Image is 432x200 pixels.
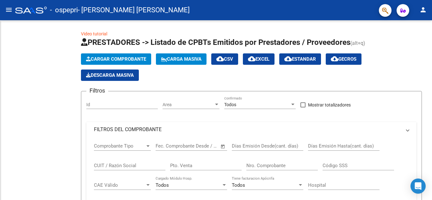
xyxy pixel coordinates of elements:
[86,72,134,78] span: Descarga Masiva
[50,3,78,17] span: - ospepri
[243,53,275,65] button: EXCEL
[331,56,356,62] span: Gecros
[86,122,417,137] mat-expansion-panel-header: FILTROS DEL COMPROBANTE
[410,179,426,194] div: Open Intercom Messenger
[86,86,108,95] h3: Filtros
[81,38,350,47] span: PRESTADORES -> Listado de CPBTs Emitidos por Prestadores / Proveedores
[94,126,401,133] mat-panel-title: FILTROS DEL COMPROBANTE
[187,143,218,149] input: Fecha fin
[308,101,351,109] span: Mostrar totalizadores
[284,55,292,63] mat-icon: cloud_download
[419,6,427,14] mat-icon: person
[156,182,169,188] span: Todos
[5,6,13,14] mat-icon: menu
[326,53,361,65] button: Gecros
[156,53,207,65] button: Carga Masiva
[81,70,139,81] button: Descarga Masiva
[216,55,224,63] mat-icon: cloud_download
[331,55,338,63] mat-icon: cloud_download
[163,102,214,107] span: Area
[81,70,139,81] app-download-masive: Descarga masiva de comprobantes (adjuntos)
[350,40,365,46] span: (alt+q)
[248,55,256,63] mat-icon: cloud_download
[94,143,145,149] span: Comprobante Tipo
[78,3,190,17] span: - [PERSON_NAME] [PERSON_NAME]
[211,53,238,65] button: CSV
[161,56,201,62] span: Carga Masiva
[86,56,146,62] span: Cargar Comprobante
[224,102,236,107] span: Todos
[219,143,227,150] button: Open calendar
[94,182,145,188] span: CAE Válido
[81,31,107,36] a: Video tutorial
[232,182,245,188] span: Todos
[81,53,151,65] button: Cargar Comprobante
[248,56,269,62] span: EXCEL
[216,56,233,62] span: CSV
[284,56,316,62] span: Estandar
[156,143,181,149] input: Fecha inicio
[279,53,321,65] button: Estandar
